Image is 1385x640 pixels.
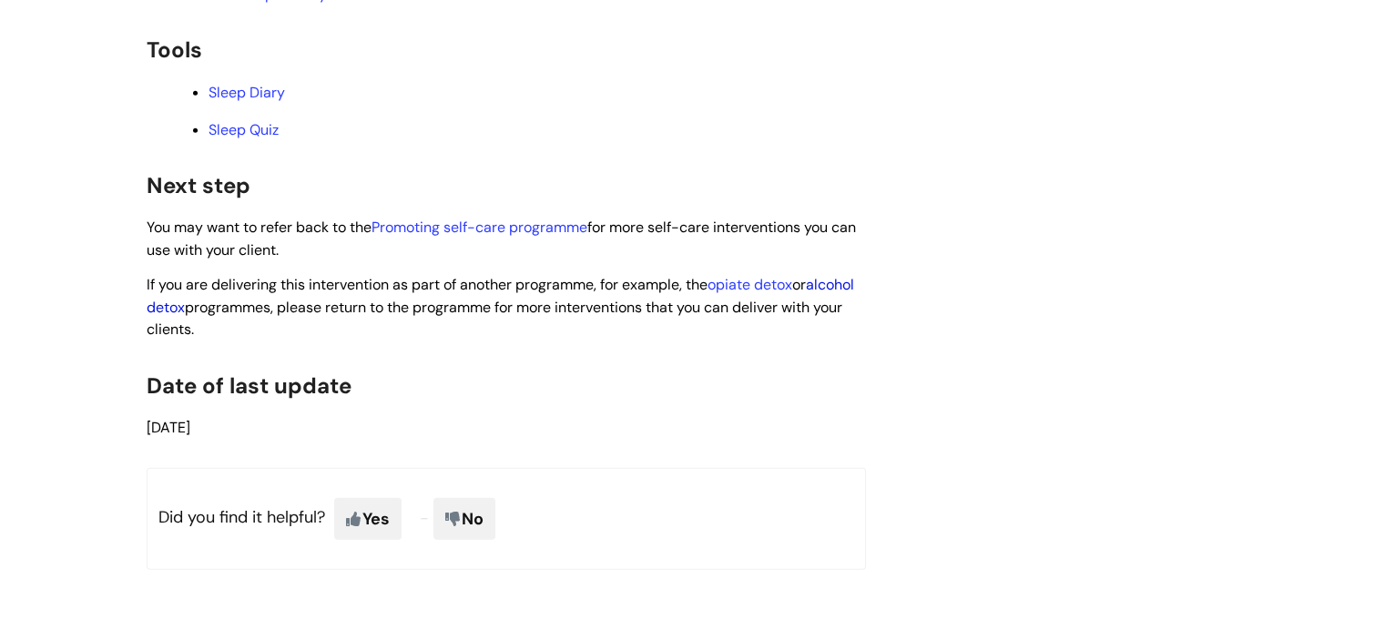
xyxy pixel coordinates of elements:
[209,83,285,102] a: Sleep Diary
[147,36,202,64] span: Tools
[147,218,856,259] span: for more self-care interventions you can use with your client.
[147,275,854,317] a: alcohol detox
[147,468,866,570] p: Did you find it helpful?
[147,275,854,340] span: If you are delivering this intervention as part of another programme, for example, the or program...
[433,498,495,540] span: No
[147,371,351,400] span: Date of last update
[147,218,372,237] span: You may want to refer back to the
[372,218,587,237] a: Promoting self-care programme
[209,120,279,139] a: Sleep Quiz
[708,275,792,294] a: opiate detox
[147,171,250,199] span: Next step
[147,418,190,437] span: [DATE]
[334,498,402,540] span: Yes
